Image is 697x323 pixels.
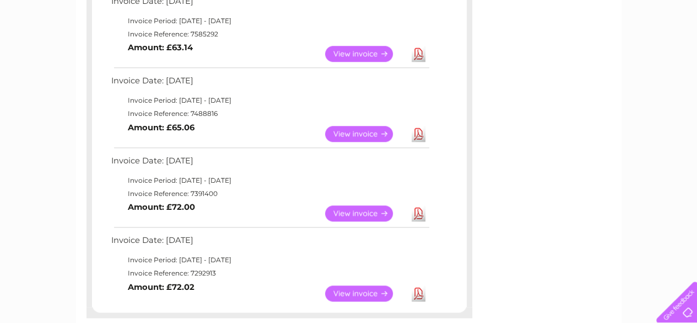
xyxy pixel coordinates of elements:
b: Amount: £65.06 [128,123,194,133]
a: Download [412,285,425,301]
td: Invoice Reference: 7391400 [109,187,431,200]
a: Blog [601,47,617,55]
td: Invoice Reference: 7292913 [109,267,431,280]
a: 0333 014 3131 [489,6,565,19]
td: Invoice Period: [DATE] - [DATE] [109,14,431,28]
b: Amount: £63.14 [128,43,193,52]
td: Invoice Reference: 7585292 [109,28,431,41]
a: View [325,126,406,142]
a: Telecoms [561,47,595,55]
a: View [325,205,406,221]
a: Download [412,126,425,142]
td: Invoice Period: [DATE] - [DATE] [109,174,431,187]
a: Contact [624,47,651,55]
td: Invoice Period: [DATE] - [DATE] [109,94,431,107]
td: Invoice Date: [DATE] [109,233,431,253]
td: Invoice Period: [DATE] - [DATE] [109,253,431,267]
a: Download [412,46,425,62]
a: Download [412,205,425,221]
a: Water [503,47,524,55]
a: Energy [531,47,555,55]
img: logo.png [24,29,80,62]
b: Amount: £72.02 [128,282,194,292]
a: View [325,285,406,301]
a: View [325,46,406,62]
td: Invoice Date: [DATE] [109,153,431,174]
td: Invoice Reference: 7488816 [109,107,431,120]
td: Invoice Date: [DATE] [109,73,431,94]
a: Log out [661,47,687,55]
div: Clear Business is a trading name of Verastar Limited (registered in [GEOGRAPHIC_DATA] No. 3667643... [89,6,609,54]
b: Amount: £72.00 [128,202,195,212]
